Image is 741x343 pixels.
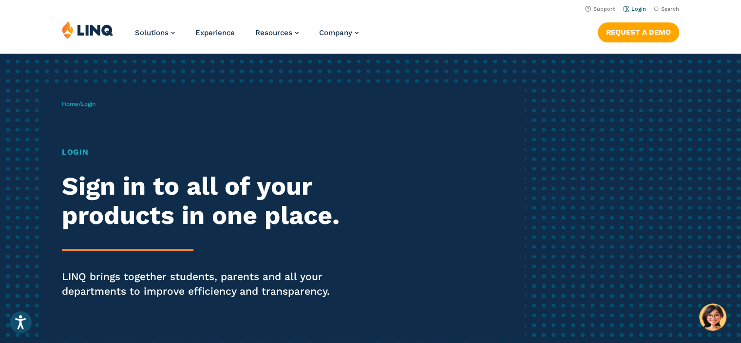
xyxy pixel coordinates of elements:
span: Search [661,6,679,12]
a: Support [585,6,615,12]
img: LINQ | K‑12 Software [62,20,114,39]
button: Open Search Bar [654,5,679,13]
h1: Login [62,146,347,158]
a: Solutions [135,28,175,37]
nav: Primary Navigation [135,20,359,53]
a: Company [319,28,359,37]
p: LINQ brings together students, parents and all your departments to improve efficiency and transpa... [62,269,347,299]
a: Experience [195,28,235,37]
a: Login [623,6,646,12]
span: Company [319,28,352,37]
span: Solutions [135,28,169,37]
a: Request a Demo [598,22,679,42]
a: Resources [255,28,299,37]
nav: Button Navigation [598,20,679,42]
a: Home [62,101,78,107]
span: Login [81,101,95,107]
h2: Sign in to all of your products in one place. [62,172,347,230]
button: Hello, have a question? Let’s chat. [699,303,726,331]
span: / [62,101,95,107]
span: Resources [255,28,292,37]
